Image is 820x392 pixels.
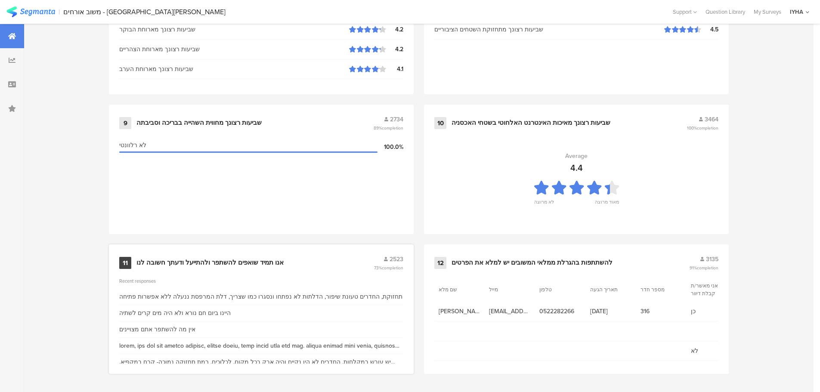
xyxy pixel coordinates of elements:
span: 316 [641,307,682,316]
div: 10 [434,117,446,129]
div: שביעות רצונך מארוחת הצהריים [119,45,349,54]
div: שביעות רצונך מארוחת הבוקר [119,25,349,34]
div: משוב אורחים - [GEOGRAPHIC_DATA][PERSON_NAME] [63,8,226,16]
section: אני מאשר/ת קבלת דיוור [691,282,730,297]
span: 91% [690,265,718,271]
span: [PERSON_NAME] [439,307,480,316]
span: completion [382,265,403,271]
div: אנו תמיד שואפים להשתפר ולהתייעל ודעתך חשובה לנו [136,259,284,267]
div: Average [565,151,588,161]
div: 12 [434,257,446,269]
section: שם מלא [439,286,477,293]
div: IYHA [790,8,803,16]
section: טלפון [539,286,578,293]
div: | [59,7,60,17]
div: היינו ביום חם נורא ולא היה מים קרים לשתיה [119,309,231,318]
span: 89% [374,125,403,131]
section: מספר חדר [641,286,679,293]
span: 2734 [390,115,403,124]
div: 4.1 [386,65,403,74]
div: lorem, ips dol sit ametco adipisc, elitse doeiu, temp incid utla etd mag. aliqua enimad mini veni... [119,341,403,350]
div: שביעות רצונך מחווית השהייה בבריכה וסביבתה [136,119,262,127]
div: לא מרוצה [534,198,554,210]
section: תאריך הגעה [590,286,629,293]
span: 73% [374,265,403,271]
img: segmanta logo [6,6,55,17]
span: לא [691,346,733,355]
span: 3464 [705,115,718,124]
div: שביעות רצונך מארוחת הערב [119,65,349,74]
span: 0522282266 [539,307,581,316]
div: Support [673,5,697,19]
span: completion [697,265,718,271]
section: מייל [489,286,528,293]
span: 3135 [706,255,718,264]
div: אין מה להשתפר אתם מצויינים [119,325,195,334]
div: תחזוקת, החדרים טעונת שיפור, הדלתות לא נפתחו ונסגרו כמו שצריך, דלת המרפסת ננעלה ללא אפשרות פתיחה [119,292,402,301]
div: להשתתפות בהגרלת ממלאי המשובים יש למלא את הפרטים [452,259,613,267]
a: My Surveys [749,8,786,16]
span: 100% [687,125,718,131]
a: Question Library [701,8,749,16]
div: Recent responses [119,278,403,284]
div: 9 [119,117,131,129]
span: לא רלוונטי [119,141,146,150]
div: 4.5 [701,25,718,34]
div: יש עובש במקלחות, החדרים לא היו נקיים והיה אבק בכל מקום, לכלוכים. רמת תחזוקה נמוכה- קרח במקפיא, רש... [119,358,403,367]
span: [DATE] [590,307,632,316]
div: שביעות רצונך מתחזוקת השטחים הציבוריים [434,25,664,34]
div: 11 [119,257,131,269]
div: מאוד מרוצה [595,198,619,210]
span: כן [691,307,733,316]
div: 4.2 [386,45,403,54]
div: 4.2 [386,25,403,34]
span: completion [697,125,718,131]
div: 4.4 [570,161,583,174]
div: 100.0% [378,142,403,151]
span: 2523 [390,255,403,264]
span: completion [382,125,403,131]
div: שביעות רצונך מאיכות האינטרנט האלחוטי בשטחי האכסניה [452,119,610,127]
span: [EMAIL_ADDRESS][DOMAIN_NAME] [489,307,531,316]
